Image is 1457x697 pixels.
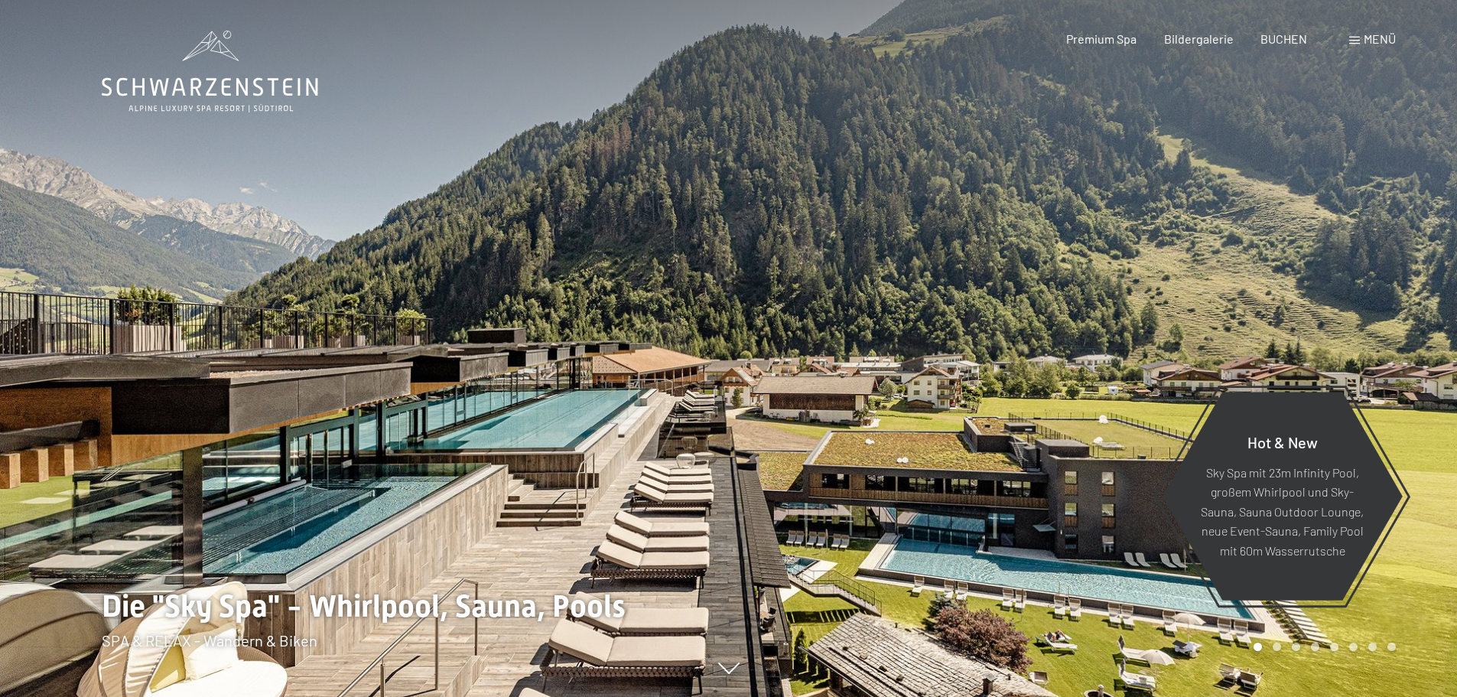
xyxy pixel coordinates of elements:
div: Carousel Page 3 [1292,643,1300,651]
span: Menü [1364,31,1396,46]
a: Bildergalerie [1164,31,1234,46]
div: Carousel Page 8 [1387,643,1396,651]
a: Hot & New Sky Spa mit 23m Infinity Pool, großem Whirlpool und Sky-Sauna, Sauna Outdoor Lounge, ne... [1161,391,1403,601]
a: Premium Spa [1066,31,1137,46]
a: BUCHEN [1260,31,1307,46]
div: Carousel Page 6 [1349,643,1358,651]
p: Sky Spa mit 23m Infinity Pool, großem Whirlpool und Sky-Sauna, Sauna Outdoor Lounge, neue Event-S... [1199,462,1365,560]
div: Carousel Page 2 [1273,643,1281,651]
div: Carousel Pagination [1248,643,1396,651]
div: Carousel Page 5 [1330,643,1338,651]
span: Hot & New [1247,432,1318,451]
div: Carousel Page 1 (Current Slide) [1254,643,1262,651]
div: Carousel Page 7 [1368,643,1377,651]
div: Carousel Page 4 [1311,643,1319,651]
